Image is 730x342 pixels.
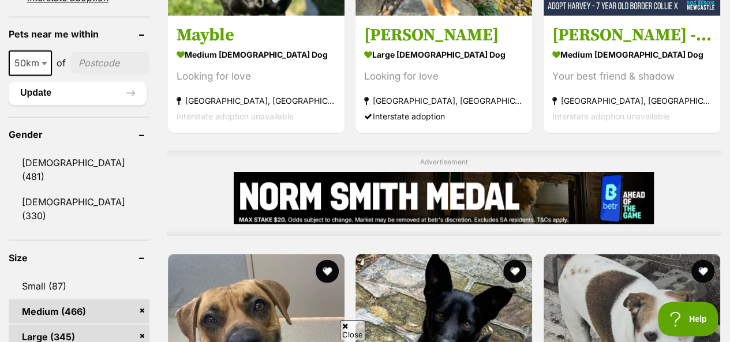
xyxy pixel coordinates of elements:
iframe: Advertisement [234,172,654,224]
a: Small (87) [9,273,149,298]
iframe: Help Scout Beacon - Open [658,302,718,336]
span: of [57,56,66,70]
span: 50km [9,50,52,76]
strong: medium [DEMOGRAPHIC_DATA] Dog [177,46,336,62]
span: Interstate adoption unavailable [177,111,294,121]
h3: [PERSON_NAME] [364,24,523,46]
strong: [GEOGRAPHIC_DATA], [GEOGRAPHIC_DATA] [364,92,523,108]
a: [DEMOGRAPHIC_DATA] (481) [9,151,149,189]
strong: [GEOGRAPHIC_DATA], [GEOGRAPHIC_DATA] [552,92,712,108]
button: Update [9,81,147,104]
span: Close [340,320,365,340]
span: Interstate adoption unavailable [552,111,669,121]
div: Interstate adoption [364,108,523,123]
button: favourite [316,260,339,283]
a: [DEMOGRAPHIC_DATA] (330) [9,190,149,228]
button: favourite [504,260,527,283]
strong: large [DEMOGRAPHIC_DATA] Dog [364,46,523,62]
header: Size [9,252,149,262]
strong: [GEOGRAPHIC_DATA], [GEOGRAPHIC_DATA] [177,92,336,108]
header: Gender [9,129,149,140]
div: Looking for love [177,68,336,84]
button: favourite [691,260,714,283]
h3: [PERSON_NAME] - [DEMOGRAPHIC_DATA] Border Collie X Sheltie [552,24,712,46]
h3: Mayble [177,24,336,46]
span: 50km [10,55,51,71]
input: postcode [70,52,149,74]
a: Medium (466) [9,299,149,323]
strong: medium [DEMOGRAPHIC_DATA] Dog [552,46,712,62]
div: Advertisement [167,151,721,235]
header: Pets near me within [9,29,149,39]
div: Looking for love [364,68,523,84]
a: [PERSON_NAME] - [DEMOGRAPHIC_DATA] Border Collie X Sheltie medium [DEMOGRAPHIC_DATA] Dog Your bes... [544,15,720,132]
a: Mayble medium [DEMOGRAPHIC_DATA] Dog Looking for love [GEOGRAPHIC_DATA], [GEOGRAPHIC_DATA] Inters... [168,15,345,132]
a: [PERSON_NAME] large [DEMOGRAPHIC_DATA] Dog Looking for love [GEOGRAPHIC_DATA], [GEOGRAPHIC_DATA] ... [355,15,532,132]
div: Your best friend & shadow [552,68,712,84]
